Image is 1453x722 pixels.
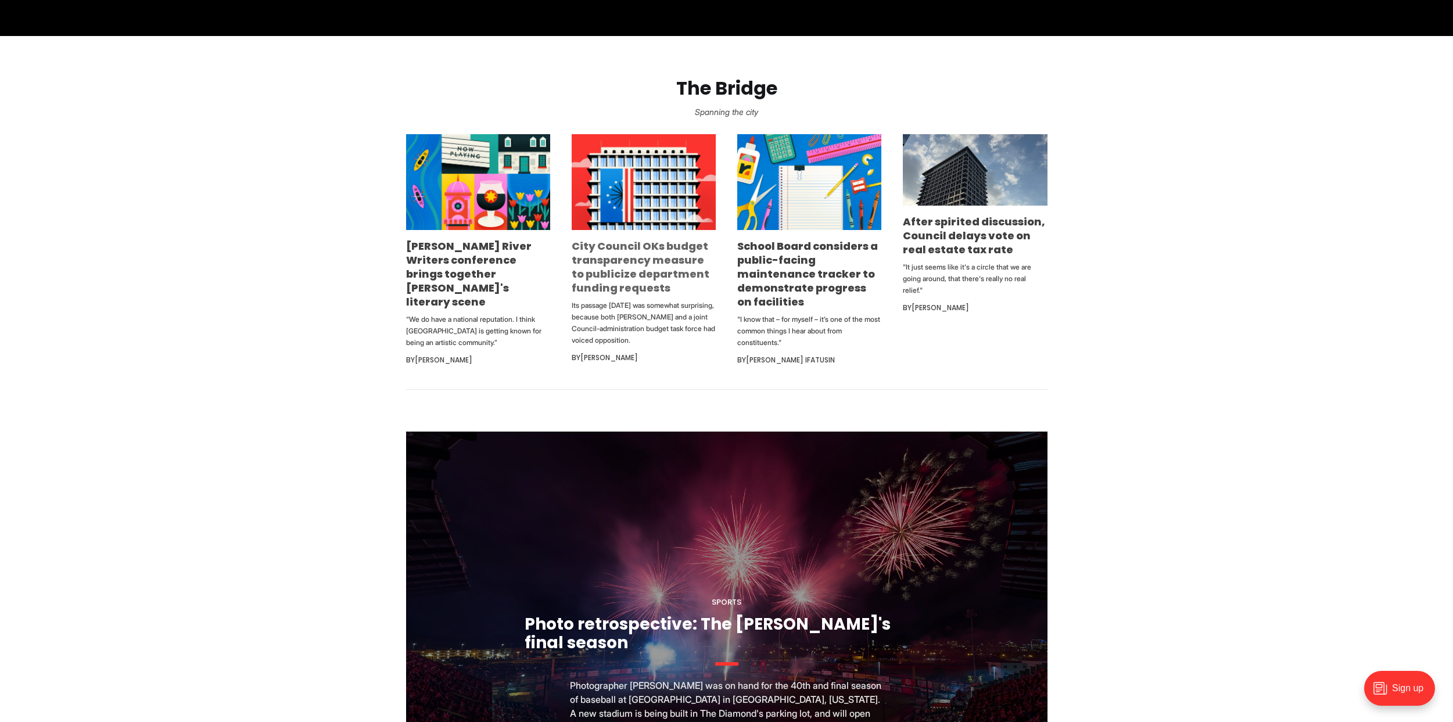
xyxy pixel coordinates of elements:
[580,353,638,362] a: [PERSON_NAME]
[406,314,550,349] p: “We do have a national reputation. I think [GEOGRAPHIC_DATA] is getting known for being an artist...
[903,134,1047,206] img: After spirited discussion, Council delays vote on real estate tax rate
[903,301,1047,315] div: By
[406,134,550,230] img: James River Writers conference brings together Richmond's literary scene
[1354,665,1453,722] iframe: portal-trigger
[912,303,969,312] a: [PERSON_NAME]
[19,104,1434,120] p: Spanning the city
[406,239,532,309] a: [PERSON_NAME] River Writers conference brings together [PERSON_NAME]'s literary scene
[737,239,878,309] a: School Board considers a public-facing maintenance tracker to demonstrate progress on facilities
[525,613,891,654] a: Photo retrospective: The [PERSON_NAME]'s final season
[572,134,716,230] img: City Council OKs budget transparency measure to publicize department funding requests
[737,134,881,230] img: School Board considers a public-facing maintenance tracker to demonstrate progress on facilities
[572,300,716,346] p: Its passage [DATE] was somewhat surprising, because both [PERSON_NAME] and a joint Council-admini...
[406,353,550,367] div: By
[737,314,881,349] p: "I know that – for myself – it’s one of the most common things I hear about from constituents."
[737,353,881,367] div: By
[903,214,1045,257] a: After spirited discussion, Council delays vote on real estate tax rate
[746,355,835,365] a: [PERSON_NAME] Ifatusin
[572,351,716,365] div: By
[415,355,472,365] a: [PERSON_NAME]
[572,239,709,295] a: City Council OKs budget transparency measure to publicize department funding requests
[19,78,1434,99] h2: The Bridge
[712,597,741,608] a: Sports
[903,261,1047,296] p: "It just seems like it's a circle that we are going around, that there's really no real relief."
